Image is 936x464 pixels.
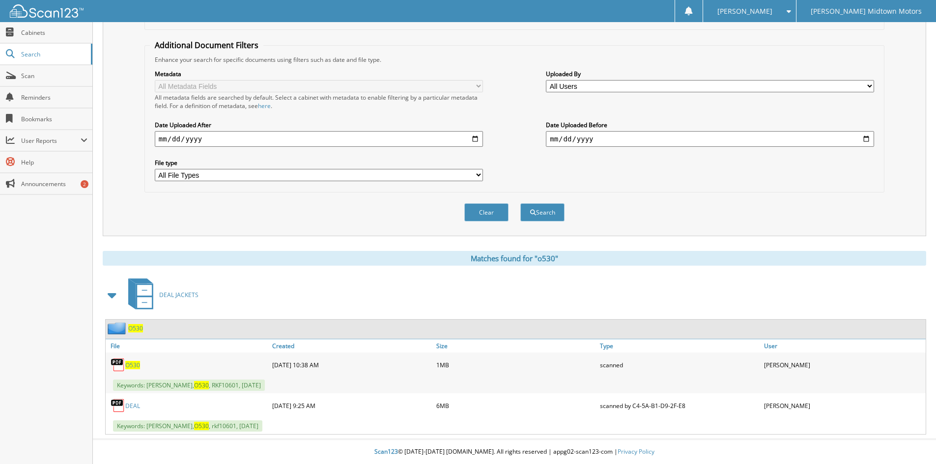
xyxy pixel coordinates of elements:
a: Type [597,339,762,353]
span: O530 [194,422,209,430]
div: 1MB [434,355,598,375]
a: DEAL [125,402,140,410]
div: Matches found for "o530" [103,251,926,266]
a: User [762,339,926,353]
div: 6MB [434,396,598,415]
span: Scan [21,72,87,80]
div: 2 [81,180,88,188]
legend: Additional Document Filters [150,40,263,51]
span: Cabinets [21,28,87,37]
a: O530 [128,324,143,332]
div: scanned by C4-5A-B1-D9-2F-E8 [597,396,762,415]
img: PDF.png [111,398,125,413]
label: Date Uploaded After [155,121,483,129]
img: scan123-logo-white.svg [10,4,84,18]
span: Keywords: [PERSON_NAME], , RKF10601, [DATE] [113,380,265,391]
div: Enhance your search for specific documents using filters such as date and file type. [150,55,879,64]
a: Size [434,339,598,353]
button: Search [520,203,565,221]
button: Clear [464,203,509,221]
label: Date Uploaded Before [546,121,874,129]
div: scanned [597,355,762,375]
iframe: Chat Widget [887,417,936,464]
a: O530 [125,361,140,369]
label: Metadata [155,70,483,78]
a: Privacy Policy [618,447,654,456]
span: Reminders [21,93,87,102]
div: [DATE] 10:38 AM [270,355,434,375]
input: end [546,131,874,147]
input: start [155,131,483,147]
span: Bookmarks [21,115,87,123]
div: [PERSON_NAME] [762,396,926,415]
a: File [106,339,270,353]
label: File type [155,159,483,167]
span: User Reports [21,136,81,145]
label: Uploaded By [546,70,874,78]
img: PDF.png [111,357,125,372]
div: [DATE] 9:25 AM [270,396,434,415]
img: folder2.png [108,322,128,334]
div: [PERSON_NAME] [762,355,926,375]
span: O530 [194,381,209,389]
span: [PERSON_NAME] Midtown Motors [811,8,922,14]
a: here [258,102,271,110]
span: Search [21,50,86,58]
span: DEAL JACKETS [159,291,199,299]
span: Scan123 [374,447,398,456]
span: [PERSON_NAME] [717,8,772,14]
span: Announcements [21,180,87,188]
a: Created [270,339,434,353]
div: All metadata fields are searched by default. Select a cabinet with metadata to enable filtering b... [155,93,483,110]
a: DEAL JACKETS [122,275,199,314]
div: © [DATE]-[DATE] [DOMAIN_NAME]. All rights reserved | appg02-scan123-com | [93,440,936,464]
span: Keywords: [PERSON_NAME], , rkf10601, [DATE] [113,420,262,432]
span: Help [21,158,87,166]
